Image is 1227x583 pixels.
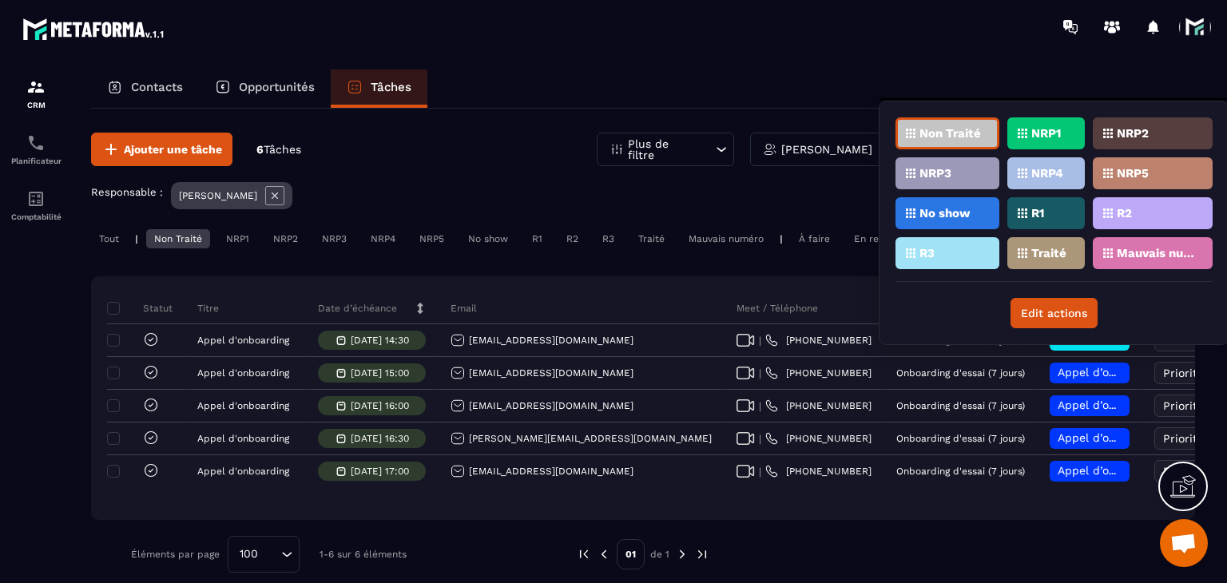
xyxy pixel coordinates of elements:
[131,80,183,94] p: Contacts
[320,549,407,560] p: 1-6 sur 6 éléments
[765,432,872,445] a: [PHONE_NUMBER]
[411,229,452,248] div: NRP5
[759,466,761,478] span: |
[1163,432,1204,445] span: Priorité
[197,302,219,315] p: Titre
[4,177,68,233] a: accountantaccountantComptabilité
[919,128,981,139] p: Non Traité
[630,229,673,248] div: Traité
[314,229,355,248] div: NRP3
[451,302,477,315] p: Email
[1031,248,1066,259] p: Traité
[765,334,872,347] a: [PHONE_NUMBER]
[1058,399,1209,411] span: Appel d’onboarding planifié
[124,141,222,157] span: Ajouter une tâche
[111,302,173,315] p: Statut
[1117,168,1149,179] p: NRP5
[26,189,46,208] img: accountant
[131,549,220,560] p: Éléments par page
[351,466,409,477] p: [DATE] 17:00
[896,400,1025,411] p: Onboarding d'essai (7 jours)
[759,433,761,445] span: |
[1011,298,1098,328] button: Edit actions
[919,208,971,219] p: No show
[919,248,935,259] p: R3
[558,229,586,248] div: R2
[331,69,427,108] a: Tâches
[22,14,166,43] img: logo
[780,233,783,244] p: |
[256,142,301,157] p: 6
[896,367,1025,379] p: Onboarding d'essai (7 jours)
[197,466,289,477] p: Appel d'onboarding
[239,80,315,94] p: Opportunités
[265,229,306,248] div: NRP2
[91,186,163,198] p: Responsable :
[781,144,872,155] p: [PERSON_NAME]
[597,547,611,561] img: prev
[264,545,277,563] input: Search for option
[524,229,550,248] div: R1
[351,433,409,444] p: [DATE] 16:30
[4,65,68,121] a: formationformationCRM
[197,400,289,411] p: Appel d'onboarding
[26,133,46,153] img: scheduler
[4,212,68,221] p: Comptabilité
[675,547,689,561] img: next
[234,545,264,563] span: 100
[1117,248,1194,259] p: Mauvais numéro
[91,229,127,248] div: Tout
[628,138,698,161] p: Plus de filtre
[759,367,761,379] span: |
[1160,519,1208,567] a: Ouvrir le chat
[1117,208,1132,219] p: R2
[759,400,761,412] span: |
[4,121,68,177] a: schedulerschedulerPlanificateur
[896,433,1025,444] p: Onboarding d'essai (7 jours)
[228,536,300,573] div: Search for option
[1117,128,1149,139] p: NRP2
[759,335,761,347] span: |
[4,101,68,109] p: CRM
[91,69,199,108] a: Contacts
[1058,366,1209,379] span: Appel d’onboarding planifié
[1031,128,1061,139] p: NRP1
[26,77,46,97] img: formation
[1163,399,1204,412] span: Priorité
[318,302,397,315] p: Date d’échéance
[896,466,1025,477] p: Onboarding d'essai (7 jours)
[846,229,907,248] div: En retard
[146,229,210,248] div: Non Traité
[765,399,872,412] a: [PHONE_NUMBER]
[264,143,301,156] span: Tâches
[363,229,403,248] div: NRP4
[1163,367,1204,379] span: Priorité
[791,229,838,248] div: À faire
[1031,208,1044,219] p: R1
[351,367,409,379] p: [DATE] 15:00
[91,133,232,166] button: Ajouter une tâche
[1058,431,1209,444] span: Appel d’onboarding planifié
[135,233,138,244] p: |
[197,335,289,346] p: Appel d'onboarding
[199,69,331,108] a: Opportunités
[197,433,289,444] p: Appel d'onboarding
[460,229,516,248] div: No show
[594,229,622,248] div: R3
[1058,464,1209,477] span: Appel d’onboarding planifié
[371,80,411,94] p: Tâches
[351,335,409,346] p: [DATE] 14:30
[765,465,872,478] a: [PHONE_NUMBER]
[197,367,289,379] p: Appel d'onboarding
[351,400,409,411] p: [DATE] 16:00
[1031,168,1063,179] p: NRP4
[765,367,872,379] a: [PHONE_NUMBER]
[919,168,951,179] p: NRP3
[617,539,645,569] p: 01
[650,548,669,561] p: de 1
[179,190,257,201] p: [PERSON_NAME]
[218,229,257,248] div: NRP1
[4,157,68,165] p: Planificateur
[737,302,818,315] p: Meet / Téléphone
[681,229,772,248] div: Mauvais numéro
